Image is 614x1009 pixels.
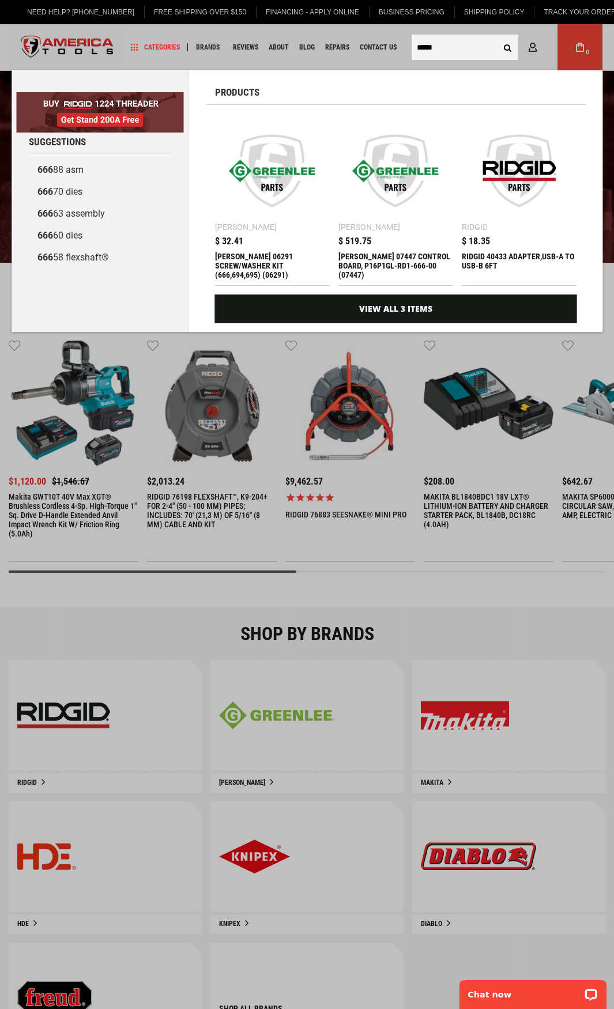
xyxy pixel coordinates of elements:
b: 666 [37,252,53,263]
b: 666 [37,208,53,219]
span: $ 18.35 [462,237,490,246]
span: $ 32.41 [215,237,243,246]
a: RIDGID 40433 ADAPTER,USB-A TO USB-B 6FT Ridgid $ 18.35 RIDGID 40433 ADAPTER,USB-A TO USB-B 6FT [462,114,577,285]
span: Brands [196,44,220,51]
a: 66658 flexshaft® [29,247,171,269]
b: 666 [37,164,53,175]
div: Ridgid [462,223,488,231]
div: [PERSON_NAME] [215,223,277,231]
a: 66660 dies [29,225,171,247]
a: BOGO: Buy RIDGID® 1224 Threader, Get Stand 200A Free! [16,92,184,101]
button: Search [496,36,518,58]
img: RIDGID 40433 ADAPTER,USB-A TO USB-B 6FT [468,119,571,222]
div: [PERSON_NAME] [338,223,400,231]
iframe: LiveChat chat widget [452,973,614,1009]
a: 66688 asm [29,159,171,181]
span: Categories [131,43,180,51]
div: Greenlee 06291 SCREW/WASHER KIT (666,694,695) (06291) [215,252,330,279]
span: Suggestions [29,137,86,147]
a: Brands [191,40,225,55]
a: 66670 dies [29,181,171,203]
div: RIDGID 40433 ADAPTER,USB-A TO USB-B 6FT [462,252,577,279]
span: $ 519.75 [338,237,371,246]
a: Greenlee 06291 SCREW/WASHER KIT (666,694,695) (06291) [PERSON_NAME] $ 32.41 [PERSON_NAME] 06291 S... [215,114,330,285]
a: 66663 assembly [29,203,171,225]
img: Greenlee 06291 SCREW/WASHER KIT (666,694,695) (06291) [221,119,324,222]
a: Greenlee 07447 CONTROL BOARD, P16P1GL-RD1-666-00 (07447) [PERSON_NAME] $ 519.75 [PERSON_NAME] 074... [338,114,453,285]
span: Products [215,88,259,97]
img: Greenlee 07447 CONTROL BOARD, P16P1GL-RD1-666-00 (07447) [344,119,447,222]
div: Greenlee 07447 CONTROL BOARD, P16P1GL-RD1-666-00 (07447) [338,252,453,279]
a: View All 3 Items [215,294,577,323]
a: Categories [126,40,185,55]
b: 666 [37,186,53,197]
b: 666 [37,230,53,241]
img: BOGO: Buy RIDGID® 1224 Threader, Get Stand 200A Free! [16,92,184,133]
